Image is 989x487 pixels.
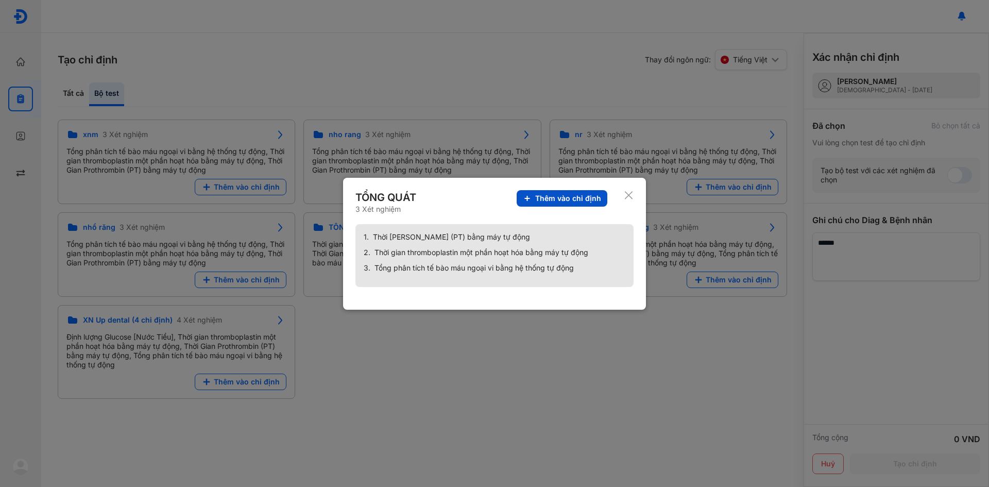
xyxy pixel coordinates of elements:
[364,263,370,273] span: 3.
[517,190,607,207] button: Thêm vào chỉ định
[374,263,574,273] span: Tổng phân tích tế bào máu ngoại vi bằng hệ thống tự động
[355,205,418,214] div: 3 Xét nghiệm
[535,194,601,203] span: Thêm vào chỉ định
[373,232,530,242] span: Thời [PERSON_NAME] (PT) bằng máy tự động
[364,232,369,242] span: 1.
[374,248,588,257] span: Thời gian thromboplastin một phần hoạt hóa bằng máy tự động
[364,248,370,257] span: 2.
[355,190,418,205] div: TỔNG QUÁT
